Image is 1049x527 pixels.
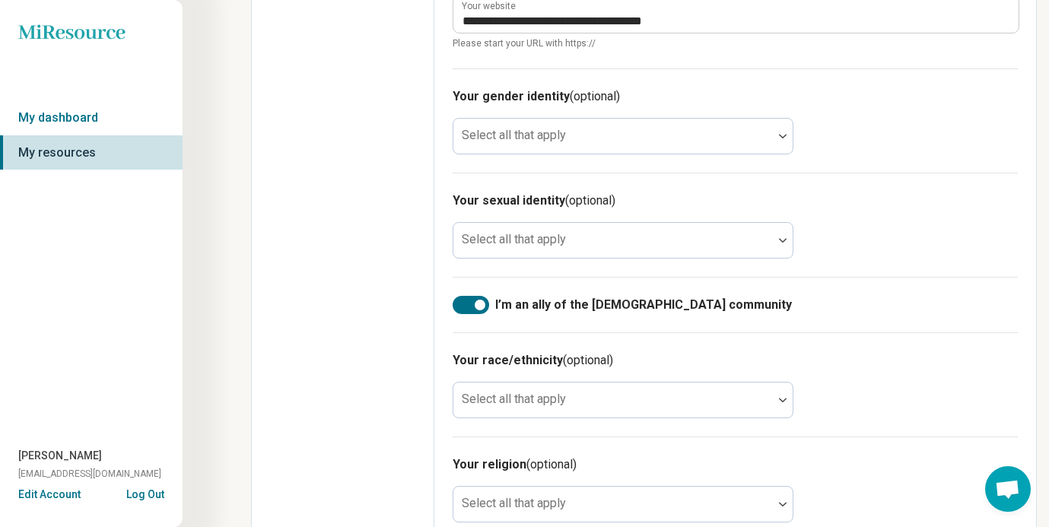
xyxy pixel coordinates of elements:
[570,89,620,103] span: (optional)
[18,487,81,503] button: Edit Account
[985,466,1031,512] a: Open chat
[453,37,1018,50] span: Please start your URL with https://
[462,392,566,406] label: Select all that apply
[526,457,577,471] span: (optional)
[453,351,1018,370] h3: Your race/ethnicity
[462,496,566,510] label: Select all that apply
[462,232,566,246] label: Select all that apply
[453,456,1018,474] h3: Your religion
[453,192,1018,210] h3: Your sexual identity
[18,467,161,481] span: [EMAIL_ADDRESS][DOMAIN_NAME]
[563,353,613,367] span: (optional)
[453,87,1018,106] h3: Your gender identity
[462,2,516,11] label: Your website
[565,193,615,208] span: (optional)
[495,296,792,314] span: I’m an ally of the [DEMOGRAPHIC_DATA] community
[18,448,102,464] span: [PERSON_NAME]
[462,128,566,142] label: Select all that apply
[126,487,164,499] button: Log Out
